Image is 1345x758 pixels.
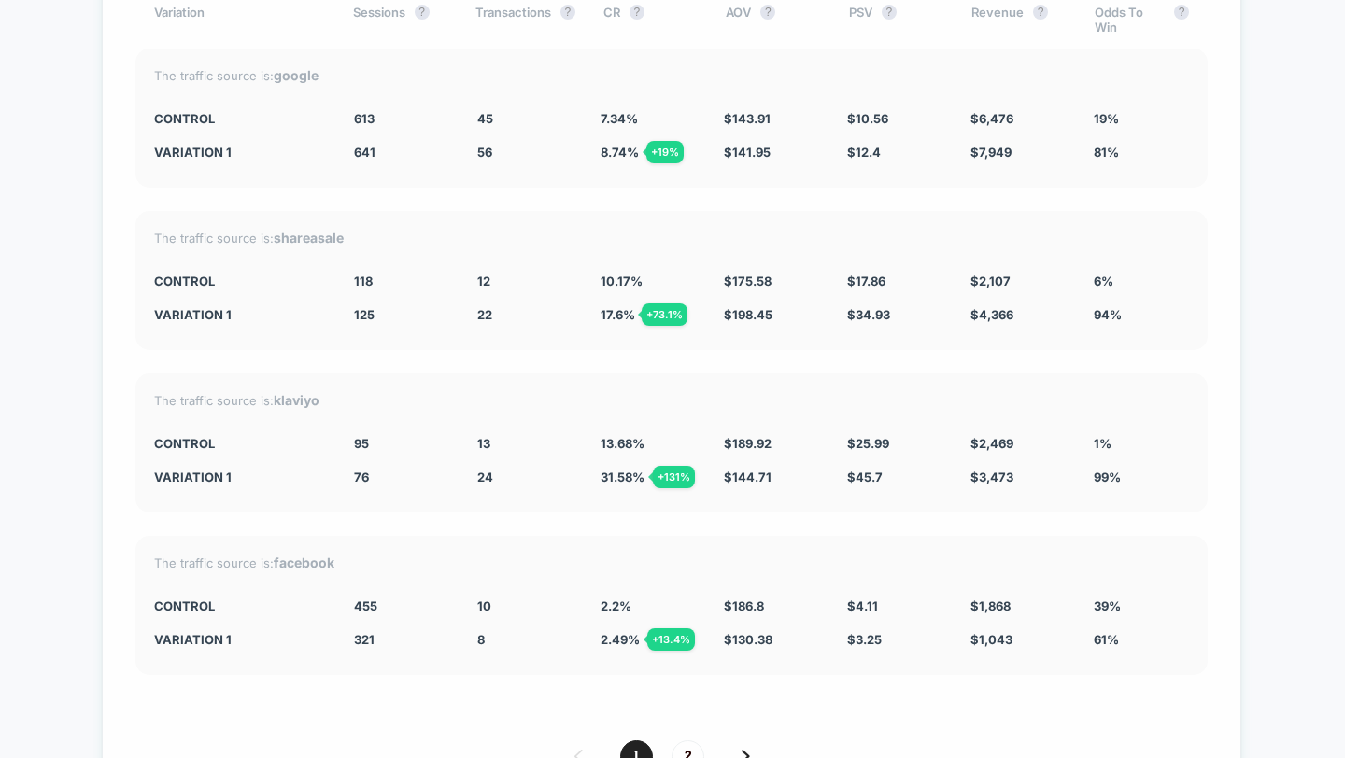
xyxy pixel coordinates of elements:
div: + 73.1 % [642,303,687,326]
span: $ 2,469 [970,436,1013,451]
span: 13.68 % [601,436,644,451]
span: 24 [477,470,493,484]
div: 39% [1094,598,1189,613]
span: 2.2 % [601,598,631,613]
div: 19% [1094,111,1189,126]
button: ? [1174,5,1189,20]
span: 76 [354,470,369,484]
div: CONTROL [154,598,326,613]
div: CONTROL [154,274,326,288]
div: + 131 % [653,466,695,488]
strong: shareasale [274,230,344,246]
span: 8.74 % [601,145,639,160]
div: CONTROL [154,111,326,126]
div: 1% [1094,436,1189,451]
span: $ 1,043 [970,632,1012,647]
div: The traffic source is: [154,230,1189,246]
div: Variation 1 [154,632,326,647]
div: Sessions [353,5,447,35]
span: 8 [477,632,485,647]
div: Variation 1 [154,470,326,484]
span: 321 [354,632,375,647]
button: ? [560,5,575,20]
span: 56 [477,145,492,160]
span: 10.17 % [601,274,643,288]
button: ? [415,5,430,20]
span: 613 [354,111,375,126]
div: + 13.4 % [647,628,695,651]
span: 95 [354,436,369,451]
button: ? [630,5,644,20]
span: 45 [477,111,493,126]
strong: google [274,67,319,83]
span: $ 34.93 [847,307,890,322]
span: 455 [354,598,377,613]
div: CR [603,5,698,35]
span: 641 [354,145,375,160]
span: 10 [477,598,491,613]
span: $ 175.58 [724,274,772,288]
button: ? [1033,5,1048,20]
div: 81% [1094,145,1189,160]
span: $ 1,868 [970,598,1011,613]
div: AOV [726,5,820,35]
div: The traffic source is: [154,554,1189,570]
span: 13 [477,436,490,451]
span: 125 [354,307,375,322]
div: Odds To Win [1095,5,1189,35]
div: 6% [1094,274,1189,288]
div: Variation 1 [154,145,326,160]
span: $ 6,476 [970,111,1013,126]
span: 12 [477,274,490,288]
div: 99% [1094,470,1189,484]
span: $ 7,949 [970,145,1012,160]
strong: klaviyo [274,392,319,408]
div: The traffic source is: [154,392,1189,408]
div: Transactions [475,5,575,35]
span: $ 2,107 [970,274,1011,288]
div: 94% [1094,307,1189,322]
div: Revenue [971,5,1066,35]
div: 61% [1094,632,1189,647]
span: $ 4,366 [970,307,1013,322]
div: The traffic source is: [154,67,1189,83]
span: $ 25.99 [847,436,889,451]
span: 22 [477,307,492,322]
span: $ 130.38 [724,632,772,647]
span: $ 17.86 [847,274,885,288]
span: $ 3,473 [970,470,1013,484]
span: $ 144.71 [724,470,772,484]
span: $ 45.7 [847,470,883,484]
span: $ 4.11 [847,598,878,613]
div: Variation [154,5,325,35]
div: + 19 % [646,141,684,163]
button: ? [760,5,775,20]
strong: facebook [274,554,334,570]
div: CONTROL [154,436,326,451]
span: $ 189.92 [724,436,772,451]
span: 7.34 % [601,111,638,126]
span: $ 3.25 [847,632,882,647]
span: $ 186.8 [724,598,764,613]
span: 17.6 % [601,307,635,322]
span: 118 [354,274,373,288]
span: $ 198.45 [724,307,772,322]
div: PSV [849,5,943,35]
span: $ 12.4 [847,145,881,160]
span: $ 143.91 [724,111,771,126]
div: Variation 1 [154,307,326,322]
button: ? [882,5,897,20]
span: 31.58 % [601,470,644,484]
span: $ 141.95 [724,145,771,160]
span: $ 10.56 [847,111,888,126]
span: 2.49 % [601,632,640,647]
